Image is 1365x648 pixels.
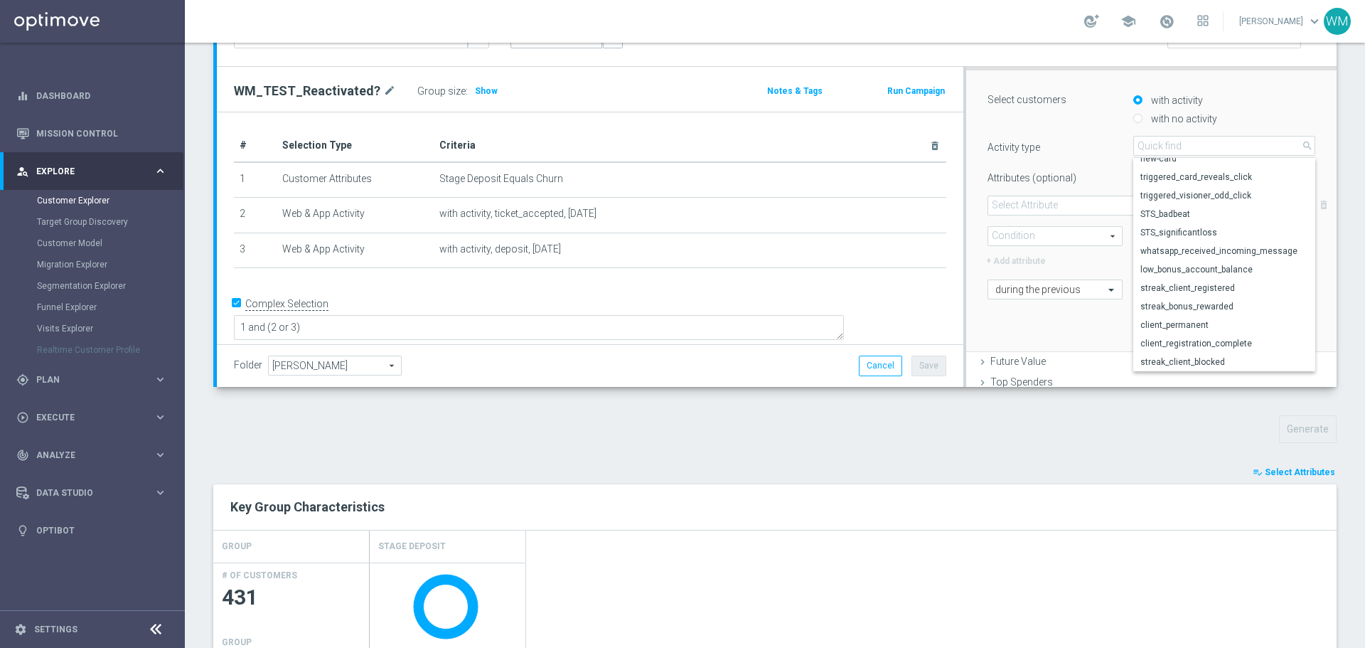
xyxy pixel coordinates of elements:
button: person_search Explore keyboard_arrow_right [16,166,168,177]
button: Save [911,356,946,376]
button: Notes & Tags [766,83,824,99]
div: Plan [16,373,154,386]
h4: # OF CUSTOMERS [222,570,297,580]
span: search [1302,140,1313,152]
a: Migration Explorer [37,259,148,270]
a: Dashboard [36,77,167,115]
div: Visits Explorer [37,318,183,339]
div: Realtime Customer Profile [37,339,183,361]
a: Customer Model [37,238,148,249]
td: 1 [234,162,277,198]
label: Activity type [977,136,1123,154]
div: Dashboard [16,77,167,115]
div: Funnel Explorer [37,297,183,318]
label: Attributes (optional) [977,166,1123,184]
span: whatsapp_received_incoming_message [1140,245,1308,257]
div: Optibot [16,511,167,549]
i: gps_fixed [16,373,29,386]
span: new-card [1140,153,1308,164]
span: streak_client_registered [1140,282,1308,294]
i: track_changes [16,449,29,462]
i: keyboard_arrow_right [154,164,167,178]
span: Show [475,86,498,96]
h4: Stage Deposit [378,534,446,559]
span: client_permanent [1140,319,1308,331]
td: Web & App Activity [277,198,433,233]
td: 3 [234,233,277,268]
ng-select: during the previous [987,280,1123,299]
label: Select customers [977,88,1123,106]
th: Selection Type [277,129,433,162]
span: Criteria [439,139,476,151]
i: keyboard_arrow_right [154,373,167,386]
span: Data Studio [36,489,154,497]
button: track_changes Analyze keyboard_arrow_right [16,450,168,461]
div: Mission Control [16,115,167,152]
span: keyboard_arrow_down [1307,14,1322,29]
div: Migration Explorer [37,254,183,275]
button: gps_fixed Plan keyboard_arrow_right [16,374,168,386]
span: STS_badbeat [1140,208,1308,220]
button: Cancel [859,356,902,376]
button: playlist_add_check Select Attributes [1251,464,1337,480]
div: WM [1324,8,1351,35]
button: Generate [1279,415,1337,443]
label: with no activity [1147,112,1217,125]
label: Group size [417,85,466,97]
a: Funnel Explorer [37,302,148,313]
i: delete_forever [929,140,941,152]
span: low_bonus_account_balance [1140,264,1308,275]
label: Complex Selection [245,297,328,311]
span: Top Spenders [990,376,1053,388]
label: with activity [1147,94,1203,107]
button: Data Studio keyboard_arrow_right [16,487,168,499]
div: Customer Explorer [37,190,183,211]
span: school [1120,14,1136,29]
button: lightbulb Optibot [16,525,168,536]
i: keyboard_arrow_right [154,410,167,424]
button: play_circle_outline Execute keyboard_arrow_right [16,412,168,423]
span: Execute [36,413,154,422]
span: Select Attributes [1265,467,1335,477]
i: person_search [16,165,29,178]
a: Mission Control [36,115,167,152]
span: Analyze [36,451,154,460]
button: Run Campaign [886,83,946,99]
a: [PERSON_NAME]keyboard_arrow_down [1238,11,1324,32]
td: Customer Attributes [277,162,433,198]
h2: Key Group Characteristics [230,499,1319,516]
span: STS_significantloss [1140,227,1308,238]
span: triggered_visioner_odd_click [1140,190,1308,201]
button: equalizer Dashboard [16,90,168,102]
div: Data Studio [16,487,154,499]
span: 431 [222,584,361,612]
div: Segmentation Explorer [37,275,183,297]
a: Target Group Discovery [37,216,148,228]
input: Quick find [1133,136,1315,156]
span: with activity, deposit, [DATE] [439,243,561,255]
h2: WM_TEST_Reactivated? [234,83,380,100]
i: playlist_add_check [1253,467,1263,477]
i: settings [14,623,27,636]
button: Mission Control [16,128,168,139]
div: Analyze [16,449,154,462]
div: Target Group Discovery [37,211,183,233]
td: Web & App Activity [277,233,433,268]
span: Explore [36,167,154,176]
label: Folder [234,359,262,371]
div: Customer Model [37,233,183,254]
a: Settings [34,625,77,634]
span: Plan [36,376,154,384]
a: Optibot [36,511,167,549]
i: mode_edit [383,83,396,100]
td: 2 [234,198,277,233]
i: play_circle_outline [16,411,29,424]
i: lightbulb [16,524,29,537]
